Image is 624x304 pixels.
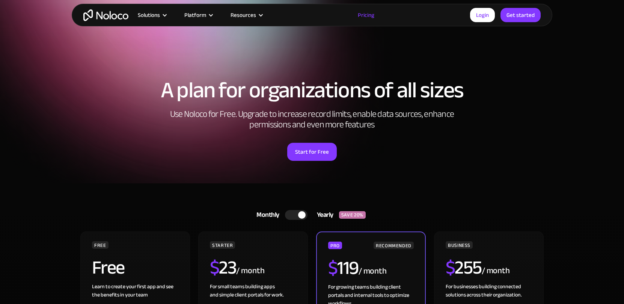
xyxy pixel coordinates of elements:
[446,250,455,285] span: $
[500,8,541,22] a: Get started
[470,8,495,22] a: Login
[446,258,482,277] h2: 255
[231,10,256,20] div: Resources
[210,258,237,277] h2: 23
[79,79,545,101] h1: A plan for organizations of all sizes
[221,10,271,20] div: Resources
[348,10,384,20] a: Pricing
[328,250,338,286] span: $
[359,265,387,277] div: / month
[307,209,339,221] div: Yearly
[236,265,264,277] div: / month
[210,241,235,249] div: STARTER
[175,10,221,20] div: Platform
[482,265,510,277] div: / month
[92,241,109,249] div: FREE
[162,109,462,130] h2: Use Noloco for Free. Upgrade to increase record limits, enable data sources, enhance permissions ...
[328,259,359,277] h2: 119
[138,10,160,20] div: Solutions
[83,9,128,21] a: home
[446,241,473,249] div: BUSINESS
[247,209,285,221] div: Monthly
[287,143,337,161] a: Start for Free
[210,250,219,285] span: $
[128,10,175,20] div: Solutions
[92,258,125,277] h2: Free
[328,242,342,249] div: PRO
[339,211,366,219] div: SAVE 20%
[374,242,414,249] div: RECOMMENDED
[184,10,206,20] div: Platform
